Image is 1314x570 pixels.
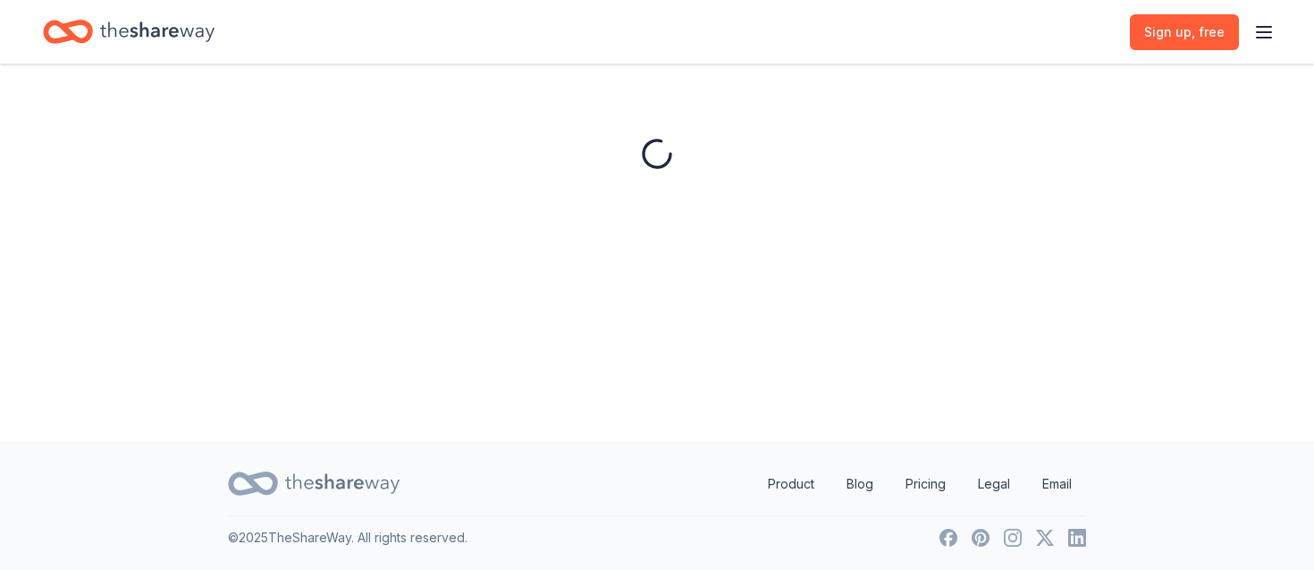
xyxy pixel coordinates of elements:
a: Product [754,466,829,502]
a: Pricing [891,466,960,502]
span: , free [1192,24,1225,39]
a: Home [43,11,215,53]
nav: quick links [754,466,1086,502]
a: Sign up, free [1130,14,1239,50]
p: © 2025 TheShareWay. All rights reserved. [228,527,467,549]
span: Sign up [1144,21,1225,43]
a: Legal [964,466,1024,502]
a: Email [1028,466,1086,502]
a: Blog [832,466,888,502]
